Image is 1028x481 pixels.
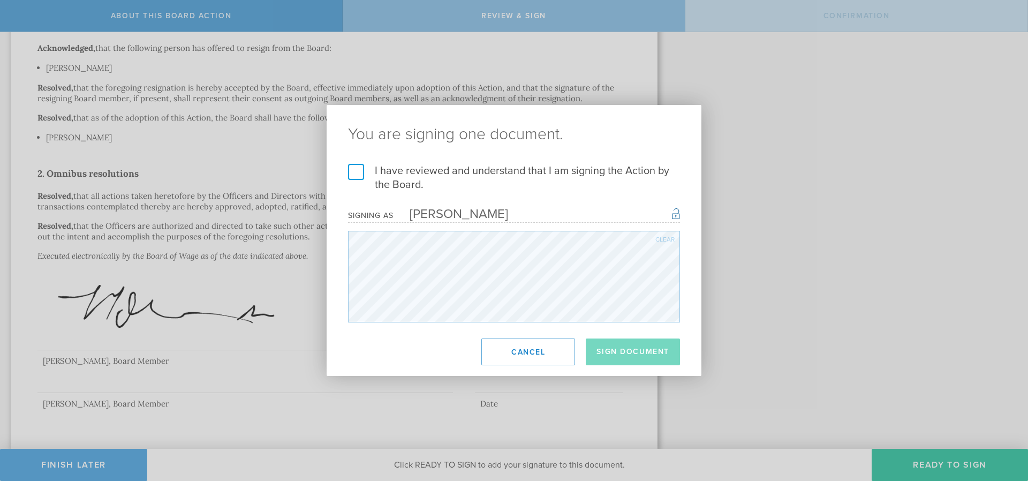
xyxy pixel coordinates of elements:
button: Cancel [481,339,575,365]
button: Sign Document [586,339,680,365]
label: I have reviewed and understand that I am signing the Action by the Board. [348,164,680,192]
ng-pluralize: You are signing one document. [348,126,680,142]
div: [PERSON_NAME] [394,206,508,222]
div: Signing as [348,211,394,220]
